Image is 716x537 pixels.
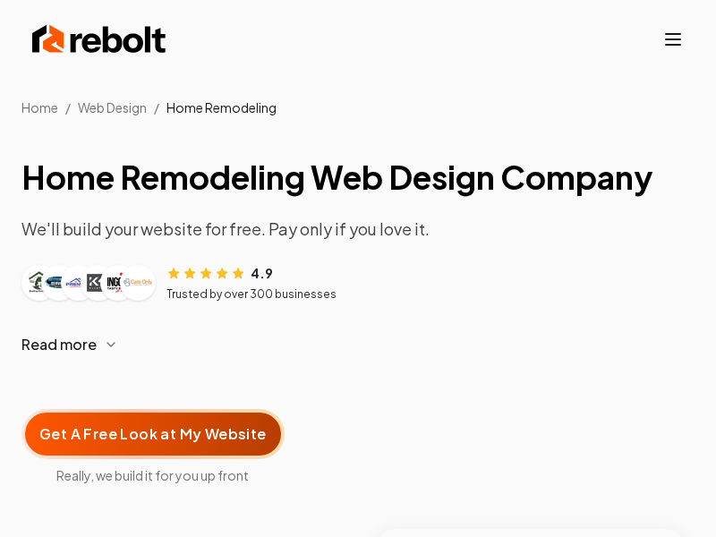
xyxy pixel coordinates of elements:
[104,268,132,297] img: Customer logo 5
[21,334,97,355] span: Read more
[166,99,277,115] span: Home Remodeling
[64,268,93,297] img: Customer logo 3
[21,409,285,459] button: Get A Free Look at My Website
[21,263,695,302] article: Customer reviews
[39,423,267,445] span: Get A Free Look at My Website
[21,265,156,301] div: Customer logos
[78,99,147,115] span: Web Design
[251,264,273,282] span: 4.9
[154,98,159,116] li: /
[32,21,166,57] img: Rebolt Logo
[21,159,695,195] h1: Home Remodeling Web Design Company
[124,268,152,297] img: Customer logo 6
[21,217,695,242] p: We'll build your website for free. Pay only if you love it.
[21,99,58,115] a: Home
[25,268,54,297] img: Customer logo 1
[166,287,337,302] p: Trusted by over 300 businesses
[84,268,113,297] img: Customer logo 4
[662,29,684,50] button: Toggle mobile menu
[45,268,73,297] img: Customer logo 2
[21,466,285,484] span: Really, we build it for you up front
[21,380,285,484] a: Get A Free Look at My WebsiteReally, we build it for you up front
[21,323,695,366] button: Read more
[65,98,71,116] li: /
[166,263,273,282] div: Rating: 4.9 out of 5 stars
